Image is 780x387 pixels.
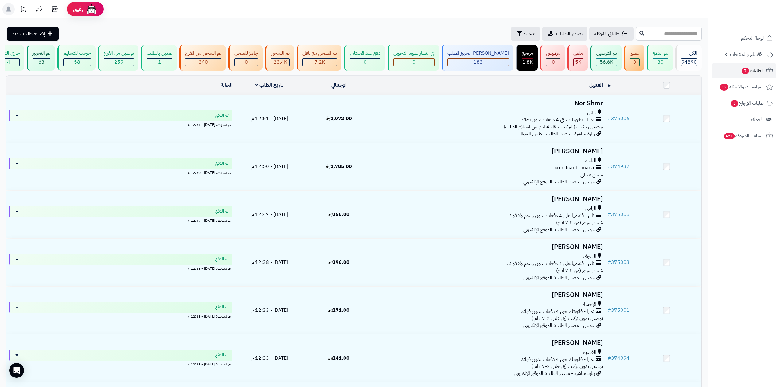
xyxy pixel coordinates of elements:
[515,45,539,71] a: مرتجع 1.8K
[539,45,566,71] a: مرفوض 0
[712,128,776,143] a: السلات المتروكة451
[386,45,440,71] a: في انتظار صورة التحويل 0
[524,30,535,37] span: تصفية
[158,58,161,66] span: 1
[542,27,587,41] a: تصدير الطلبات
[723,131,764,140] span: السلات المتروكة
[712,31,776,45] a: لوحة التحكم
[608,211,611,218] span: #
[730,99,764,107] span: طلبات الإرجاع
[523,274,595,281] span: جوجل - مصدر الطلب: الموقع الإلكتروني
[251,211,288,218] span: [DATE] - 12:47 م
[546,59,560,66] div: 0
[519,130,595,138] span: زيارة مباشرة - مصدر الطلب: تطبيق الجوال
[251,354,288,362] span: [DATE] - 12:33 م
[546,50,560,57] div: مرفوض
[585,205,596,212] span: الزلفي
[608,163,611,170] span: #
[521,356,594,363] span: تمارا - فاتورتك حتى 4 دفعات بدون فوائد
[587,109,596,116] span: حائل
[608,163,630,170] a: #374937
[730,50,764,59] span: الأقسام والمنتجات
[104,59,134,66] div: 259
[376,148,603,155] h3: [PERSON_NAME]
[178,45,227,71] a: تم الشحن من الفرع 340
[573,50,583,57] div: ملغي
[376,196,603,203] h3: [PERSON_NAME]
[608,307,611,314] span: #
[681,58,697,66] span: 94890
[234,50,258,57] div: جاهز للشحن
[274,58,287,66] span: 23.4K
[589,45,623,71] a: تم التوصيل 56.6K
[751,115,763,124] span: العملاء
[608,259,611,266] span: #
[302,50,337,57] div: تم الشحن مع ناقل
[215,304,229,310] span: تم الدفع
[723,133,735,140] span: 451
[741,34,764,42] span: لوحة التحكم
[303,59,337,66] div: 7223
[251,163,288,170] span: [DATE] - 12:50 م
[742,68,749,75] span: 7
[9,217,232,223] div: اخر تحديث: [DATE] - 12:47 م
[235,59,258,66] div: 0
[623,45,645,71] a: معلق 0
[114,58,123,66] span: 259
[596,59,617,66] div: 56583
[264,45,295,71] a: تم الشحن 23.4K
[589,81,603,89] a: العميل
[447,50,509,57] div: [PERSON_NAME] تجهيز الطلب
[474,58,483,66] span: 183
[314,58,325,66] span: 7.2K
[412,58,415,66] span: 0
[376,291,603,299] h3: [PERSON_NAME]
[185,50,221,57] div: تم الشحن من الفرع
[295,45,343,71] a: تم الشحن مع ناقل 7.2K
[511,27,540,41] button: تصفية
[199,58,208,66] span: 340
[33,50,50,57] div: تم التجهيز
[251,307,288,314] span: [DATE] - 12:33 م
[522,50,533,57] div: مرتجع
[328,259,349,266] span: 396.00
[328,354,349,362] span: 141.00
[215,256,229,262] span: تم الدفع
[64,59,91,66] div: 58
[522,59,533,66] div: 1810
[712,80,776,94] a: المراجعات والأسئلة13
[255,81,283,89] a: تاريخ الطلب
[215,112,229,119] span: تم الدفع
[12,30,45,37] span: إضافة طلب جديد
[583,253,596,260] span: الهفوف
[271,59,289,66] div: 23367
[147,59,172,66] div: 1
[720,84,728,91] span: 13
[608,115,630,122] a: #375006
[674,45,703,71] a: الكل94890
[608,354,611,362] span: #
[350,59,380,66] div: 0
[608,211,630,218] a: #375005
[376,339,603,346] h3: [PERSON_NAME]
[251,259,288,266] span: [DATE] - 12:38 م
[7,27,59,41] a: إضافة طلب جديد
[33,59,50,66] div: 63
[523,178,595,186] span: جوجل - مصدر الطلب: الموقع الإلكتروني
[514,370,595,377] span: زيارة مباشرة - مصدر الطلب: الموقع الإلكتروني
[376,100,603,107] h3: Nor Shmr
[331,81,347,89] a: الإجمالي
[56,45,97,71] a: خرجت للتسليم 58
[9,169,232,175] div: اخر تحديث: [DATE] - 12:50 م
[16,3,32,17] a: تحديثات المنصة
[608,354,630,362] a: #374994
[394,59,434,66] div: 0
[9,265,232,271] div: اخر تحديث: [DATE] - 12:38 م
[556,30,583,37] span: تصدير الطلبات
[364,58,367,66] span: 0
[7,58,10,66] span: 4
[583,349,596,356] span: القصيم
[227,45,264,71] a: جاهز للشحن 0
[741,66,764,75] span: الطلبات
[504,123,603,131] span: توصيل وتركيب (التركيب خلال 4 ايام من استلام الطلب)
